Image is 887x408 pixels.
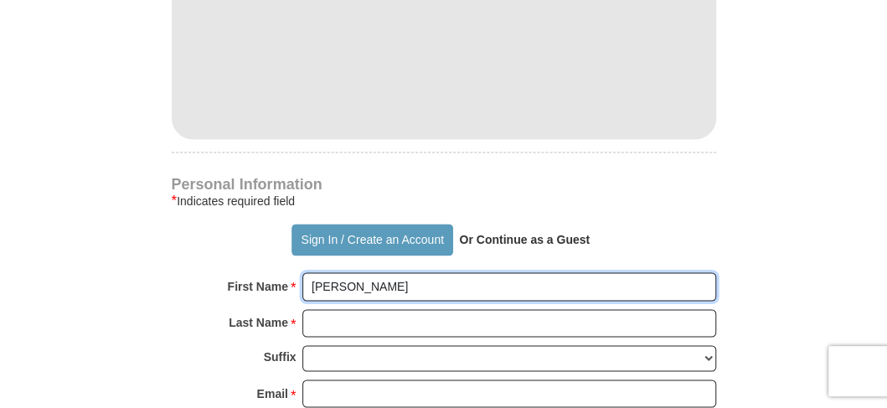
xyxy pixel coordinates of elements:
[228,275,288,298] strong: First Name
[459,233,590,246] strong: Or Continue as a Guest
[264,345,297,369] strong: Suffix
[257,381,288,405] strong: Email
[229,311,288,334] strong: Last Name
[291,224,453,256] button: Sign In / Create an Account
[172,191,716,211] div: Indicates required field
[172,178,716,191] h4: Personal Information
